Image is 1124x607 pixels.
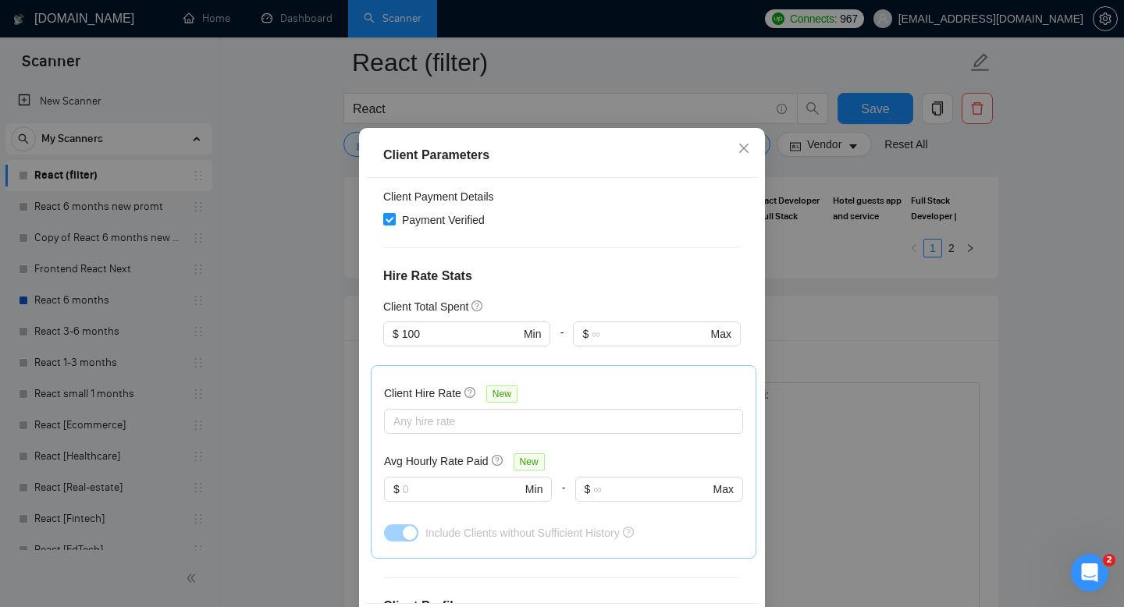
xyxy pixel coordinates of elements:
[393,325,399,343] span: $
[525,481,543,498] span: Min
[592,325,707,343] input: ∞
[486,385,518,403] span: New
[1071,554,1108,591] iframe: Intercom live chat
[1103,554,1115,566] span: 2
[723,128,765,170] button: Close
[524,325,542,343] span: Min
[425,527,620,539] span: Include Clients without Sufficient History
[711,325,731,343] span: Max
[552,477,574,520] div: -
[384,453,489,470] h5: Avg Hourly Rate Paid
[582,325,589,343] span: $
[713,481,734,498] span: Max
[383,146,741,165] div: Client Parameters
[384,385,461,402] h5: Client Hire Rate
[738,142,750,154] span: close
[383,267,741,286] h4: Hire Rate Stats
[492,454,504,467] span: question-circle
[623,527,634,538] span: question-circle
[464,386,477,399] span: question-circle
[393,481,400,498] span: $
[403,481,522,498] input: 0
[396,211,491,229] span: Payment Verified
[550,321,573,365] div: -
[585,481,591,498] span: $
[514,453,545,470] span: New
[593,481,710,498] input: ∞
[383,298,468,315] h5: Client Total Spent
[383,188,494,205] h4: Client Payment Details
[402,325,521,343] input: 0
[471,300,484,312] span: question-circle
